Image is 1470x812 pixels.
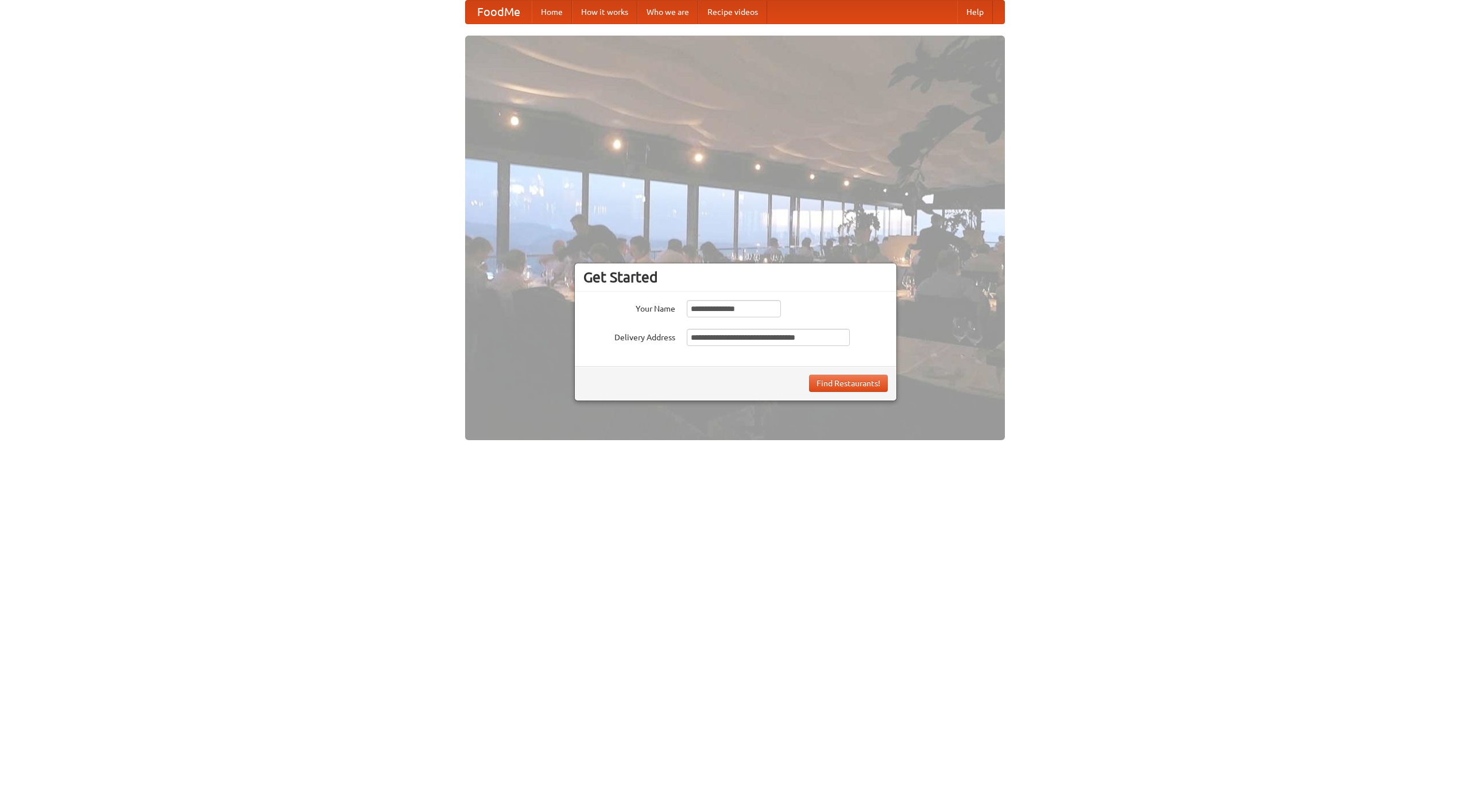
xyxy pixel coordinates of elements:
a: Recipe videos [698,1,767,24]
h3: Get Started [583,269,888,286]
a: Home [532,1,572,24]
label: Delivery Address [583,329,675,343]
a: Who we are [637,1,698,24]
a: Help [957,1,993,24]
a: How it works [572,1,637,24]
button: Find Restaurants! [809,375,888,392]
a: FoodMe [466,1,532,24]
label: Your Name [583,300,675,314]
